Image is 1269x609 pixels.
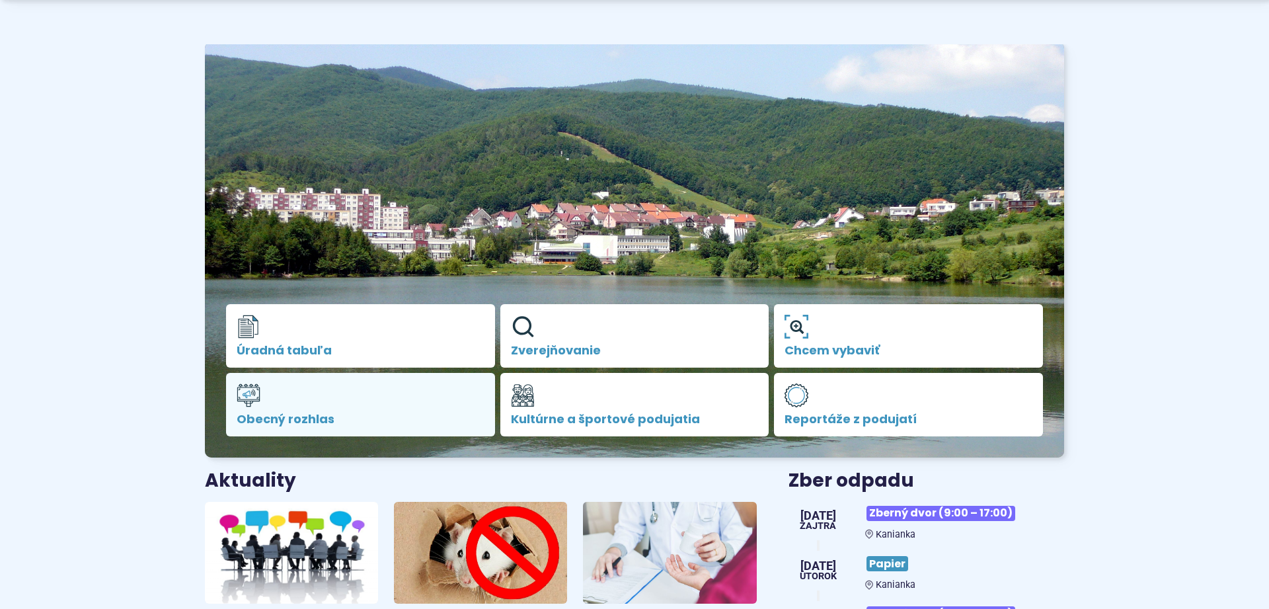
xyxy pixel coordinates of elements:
[237,344,484,357] span: Úradná tabuľa
[800,572,837,581] span: utorok
[511,344,759,357] span: Zverejňovanie
[205,471,296,491] h3: Aktuality
[774,304,1043,368] a: Chcem vybaviť
[500,304,769,368] a: Zverejňovanie
[500,373,769,436] a: Kultúrne a športové podujatia
[866,506,1015,521] span: Zberný dvor (9:00 – 17:00)
[800,510,836,522] span: [DATE]
[788,501,1064,540] a: Zberný dvor (9:00 – 17:00) Kanianka [DATE] Zajtra
[788,471,1064,491] h3: Zber odpadu
[511,413,759,426] span: Kultúrne a športové podujatia
[876,529,915,540] span: Kanianka
[226,373,495,436] a: Obecný rozhlas
[800,560,837,572] span: [DATE]
[866,556,908,571] span: Papier
[226,304,495,368] a: Úradná tabuľa
[800,522,836,531] span: Zajtra
[237,413,484,426] span: Obecný rozhlas
[785,413,1032,426] span: Reportáže z podujatí
[876,579,915,590] span: Kanianka
[774,373,1043,436] a: Reportáže z podujatí
[788,551,1064,590] a: Papier Kanianka [DATE] utorok
[785,344,1032,357] span: Chcem vybaviť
